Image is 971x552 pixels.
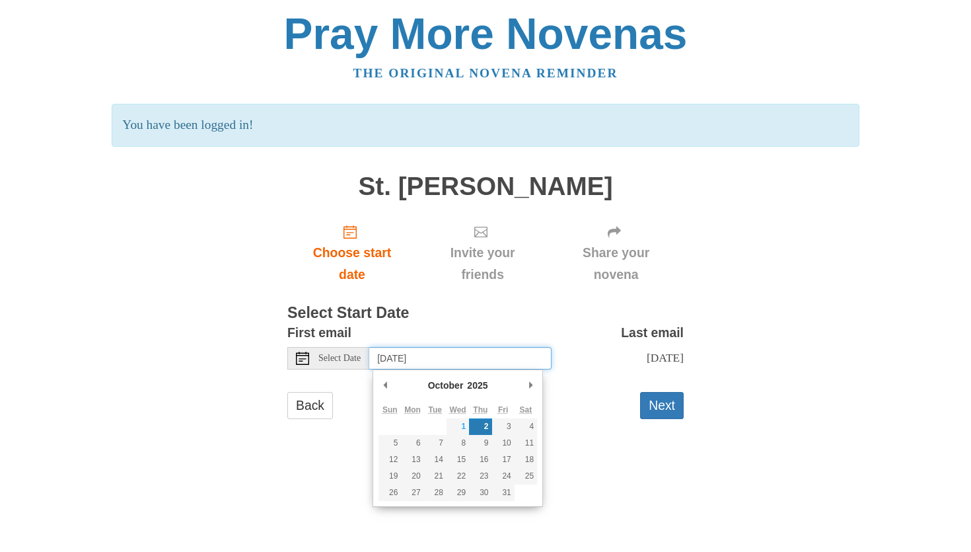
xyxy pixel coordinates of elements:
[401,435,423,452] button: 6
[640,392,684,419] button: Next
[498,405,508,414] abbr: Friday
[469,468,491,485] button: 23
[515,452,537,468] button: 18
[424,468,447,485] button: 21
[647,351,684,364] span: [DATE]
[524,375,537,395] button: Next Month
[287,305,684,322] h3: Select Start Date
[447,452,469,468] button: 15
[424,435,447,452] button: 7
[287,173,684,201] h1: St. [PERSON_NAME]
[378,468,401,485] button: 19
[424,485,447,501] button: 28
[492,435,515,452] button: 10
[515,468,537,485] button: 25
[301,242,404,286] span: Choose start date
[447,468,469,485] button: 22
[287,392,333,419] a: Back
[473,405,487,414] abbr: Thursday
[426,375,466,395] div: October
[548,214,684,292] div: Click "Next" to confirm your start date first.
[404,405,421,414] abbr: Monday
[469,418,491,435] button: 2
[401,485,423,501] button: 27
[492,485,515,501] button: 31
[492,468,515,485] button: 24
[469,435,491,452] button: 9
[621,322,684,344] label: Last email
[287,322,351,344] label: First email
[450,405,466,414] abbr: Wednesday
[520,405,532,414] abbr: Saturday
[378,375,392,395] button: Previous Month
[469,452,491,468] button: 16
[378,452,401,468] button: 12
[469,485,491,501] button: 30
[382,405,398,414] abbr: Sunday
[284,9,688,58] a: Pray More Novenas
[424,452,447,468] button: 14
[401,468,423,485] button: 20
[401,452,423,468] button: 13
[447,485,469,501] button: 29
[353,66,618,80] a: The original novena reminder
[417,214,548,292] div: Click "Next" to confirm your start date first.
[515,418,537,435] button: 4
[378,435,401,452] button: 5
[447,435,469,452] button: 8
[465,375,489,395] div: 2025
[369,347,552,370] input: Use the arrow keys to pick a date
[318,354,361,363] span: Select Date
[287,214,417,292] a: Choose start date
[447,418,469,435] button: 1
[430,242,535,286] span: Invite your friends
[492,418,515,435] button: 3
[112,104,859,147] p: You have been logged in!
[515,435,537,452] button: 11
[561,242,670,286] span: Share your novena
[429,405,442,414] abbr: Tuesday
[378,485,401,501] button: 26
[492,452,515,468] button: 17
